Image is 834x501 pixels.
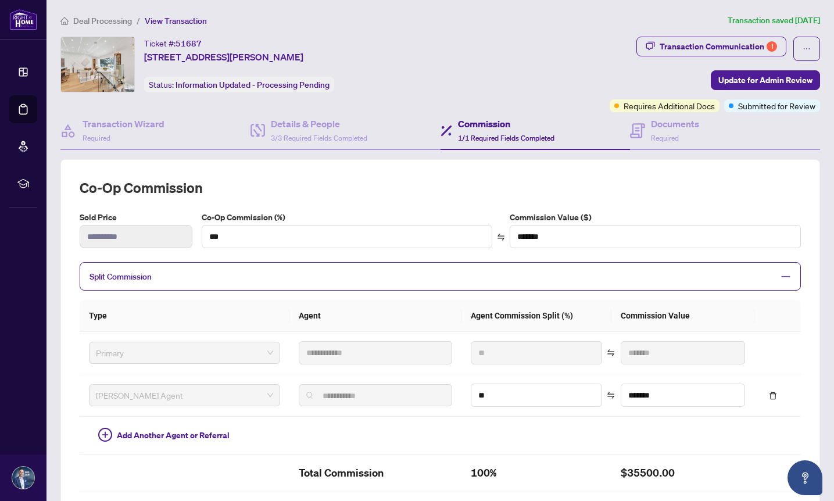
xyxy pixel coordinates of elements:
[607,349,615,357] span: swap
[60,17,69,25] span: home
[788,460,822,495] button: Open asap
[306,392,313,399] img: search_icon
[96,344,273,362] span: Primary
[621,464,745,482] h2: $35500.00
[660,37,777,56] div: Transaction Communication
[769,392,777,400] span: delete
[624,99,715,112] span: Requires Additional Docs
[176,80,330,90] span: Information Updated - Processing Pending
[510,211,801,224] label: Commission Value ($)
[651,117,699,131] h4: Documents
[718,71,812,90] span: Update for Admin Review
[651,134,679,142] span: Required
[83,134,110,142] span: Required
[611,300,754,332] th: Commission Value
[144,37,202,50] div: Ticket #:
[80,178,801,197] h2: Co-op Commission
[728,14,820,27] article: Transaction saved [DATE]
[202,211,493,224] label: Co-Op Commission (%)
[497,233,505,241] span: swap
[12,467,34,489] img: Profile Icon
[61,37,134,92] img: IMG-C12328398_1.jpg
[176,38,202,49] span: 51687
[458,134,554,142] span: 1/1 Required Fields Completed
[73,16,132,26] span: Deal Processing
[80,300,289,332] th: Type
[607,391,615,399] span: swap
[80,211,192,224] label: Sold Price
[767,41,777,52] div: 1
[144,77,334,92] div: Status:
[90,271,152,282] span: Split Commission
[144,50,303,64] span: [STREET_ADDRESS][PERSON_NAME]
[471,464,603,482] h2: 100%
[137,14,140,27] li: /
[98,428,112,442] span: plus-circle
[738,99,815,112] span: Submitted for Review
[289,300,461,332] th: Agent
[96,387,273,404] span: RAHR Agent
[89,426,239,445] button: Add Another Agent or Referral
[781,271,791,282] span: minus
[271,117,367,131] h4: Details & People
[9,9,37,30] img: logo
[299,464,452,482] h2: Total Commission
[803,45,811,53] span: ellipsis
[83,117,164,131] h4: Transaction Wizard
[80,262,801,291] div: Split Commission
[461,300,612,332] th: Agent Commission Split (%)
[117,429,230,442] span: Add Another Agent or Referral
[145,16,207,26] span: View Transaction
[271,134,367,142] span: 3/3 Required Fields Completed
[636,37,786,56] button: Transaction Communication1
[458,117,554,131] h4: Commission
[711,70,820,90] button: Update for Admin Review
